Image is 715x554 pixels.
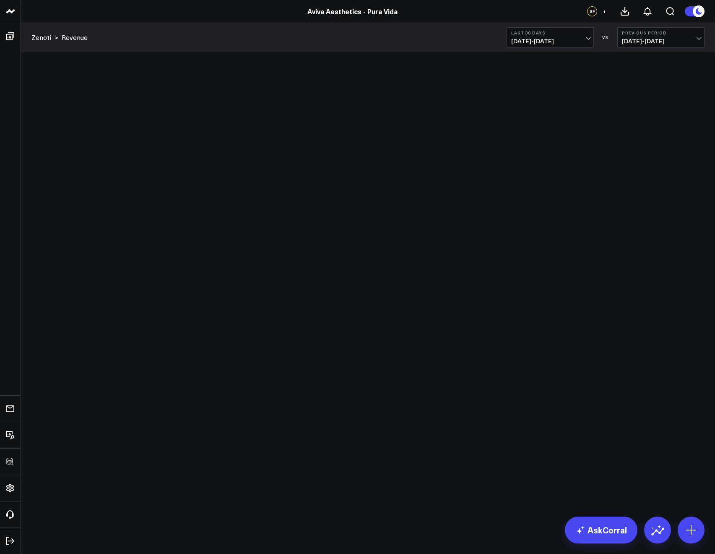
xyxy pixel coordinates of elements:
button: Last 30 Days[DATE]-[DATE] [507,27,594,47]
b: Last 30 Days [511,30,589,35]
span: [DATE] - [DATE] [511,38,589,45]
b: Previous Period [622,30,700,35]
div: SF [587,6,597,16]
a: Zenoti [31,33,51,42]
a: Revenue [62,33,88,42]
a: AskCorral [565,517,637,543]
div: > [31,33,58,42]
span: [DATE] - [DATE] [622,38,700,45]
a: Aviva Aesthetics - Pura Vida [307,7,398,16]
button: + [599,6,609,16]
button: Previous Period[DATE]-[DATE] [617,27,705,47]
div: VS [598,35,613,40]
span: + [603,8,606,14]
